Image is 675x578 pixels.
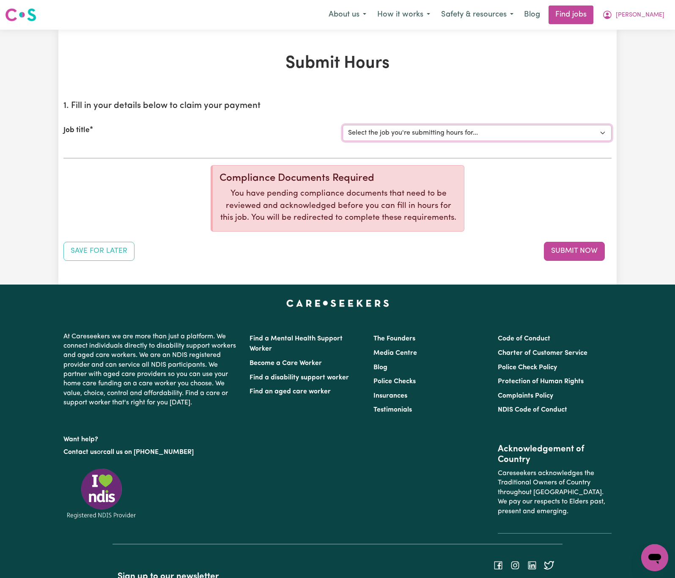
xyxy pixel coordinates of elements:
[63,242,134,260] button: Save your job report
[544,562,554,569] a: Follow Careseekers on Twitter
[373,364,387,371] a: Blog
[373,407,412,413] a: Testimonials
[323,6,372,24] button: About us
[250,388,331,395] a: Find an aged care worker
[436,6,519,24] button: Safety & resources
[498,350,587,357] a: Charter of Customer Service
[373,335,415,342] a: The Founders
[63,449,97,456] a: Contact us
[498,465,612,520] p: Careseekers acknowledges the Traditional Owners of Country throughout [GEOGRAPHIC_DATA]. We pay o...
[498,335,550,342] a: Code of Conduct
[250,360,322,367] a: Become a Care Worker
[498,364,557,371] a: Police Check Policy
[63,444,239,460] p: or
[63,53,612,74] h1: Submit Hours
[220,172,457,185] div: Compliance Documents Required
[498,378,584,385] a: Protection of Human Rights
[527,562,537,569] a: Follow Careseekers on LinkedIn
[641,544,668,571] iframe: Button to launch messaging window
[616,11,664,20] span: [PERSON_NAME]
[549,6,593,24] a: Find jobs
[103,449,194,456] a: call us on [PHONE_NUMBER]
[373,350,417,357] a: Media Centre
[498,407,567,413] a: NDIS Code of Conduct
[63,329,239,411] p: At Careseekers we are more than just a platform. We connect individuals directly to disability su...
[63,467,140,520] img: Registered NDIS provider
[498,444,612,465] h2: Acknowledgement of Country
[372,6,436,24] button: How it works
[597,6,670,24] button: My Account
[250,335,343,352] a: Find a Mental Health Support Worker
[493,562,503,569] a: Follow Careseekers on Facebook
[63,101,612,111] h2: 1. Fill in your details below to claim your payment
[544,242,605,260] button: Submit your job report
[373,393,407,399] a: Insurances
[5,7,36,22] img: Careseekers logo
[498,393,553,399] a: Complaints Policy
[220,188,457,224] p: You have pending compliance documents that need to be reviewed and acknowledged before you can fi...
[5,5,36,25] a: Careseekers logo
[373,378,416,385] a: Police Checks
[63,125,90,136] label: Job title
[519,6,545,24] a: Blog
[250,374,349,381] a: Find a disability support worker
[510,562,520,569] a: Follow Careseekers on Instagram
[63,431,239,444] p: Want help?
[286,300,389,307] a: Careseekers home page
